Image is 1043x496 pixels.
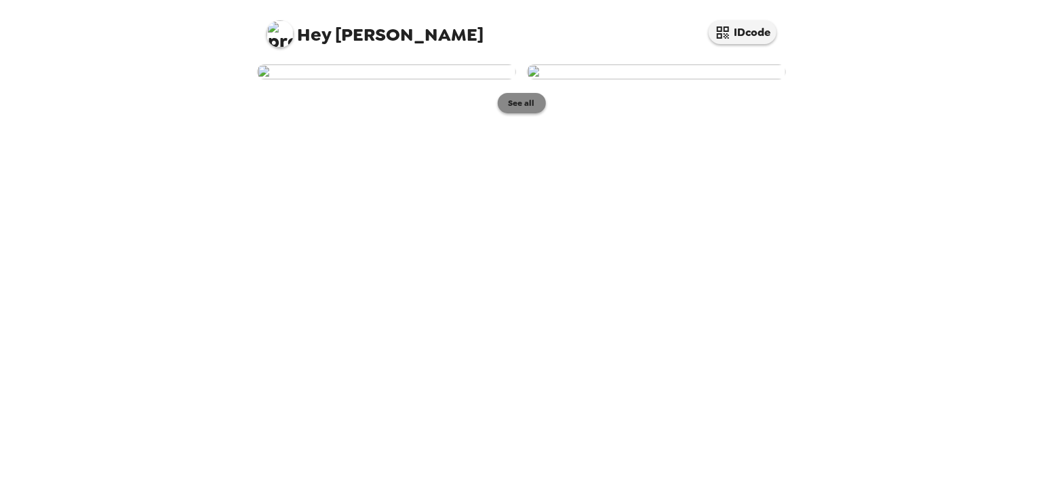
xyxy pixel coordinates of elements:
[709,20,776,44] button: IDcode
[267,20,294,47] img: profile pic
[257,64,516,79] img: user-267127
[267,14,484,44] span: [PERSON_NAME]
[297,22,331,47] span: Hey
[527,64,786,79] img: user-267126
[498,93,546,113] button: See all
